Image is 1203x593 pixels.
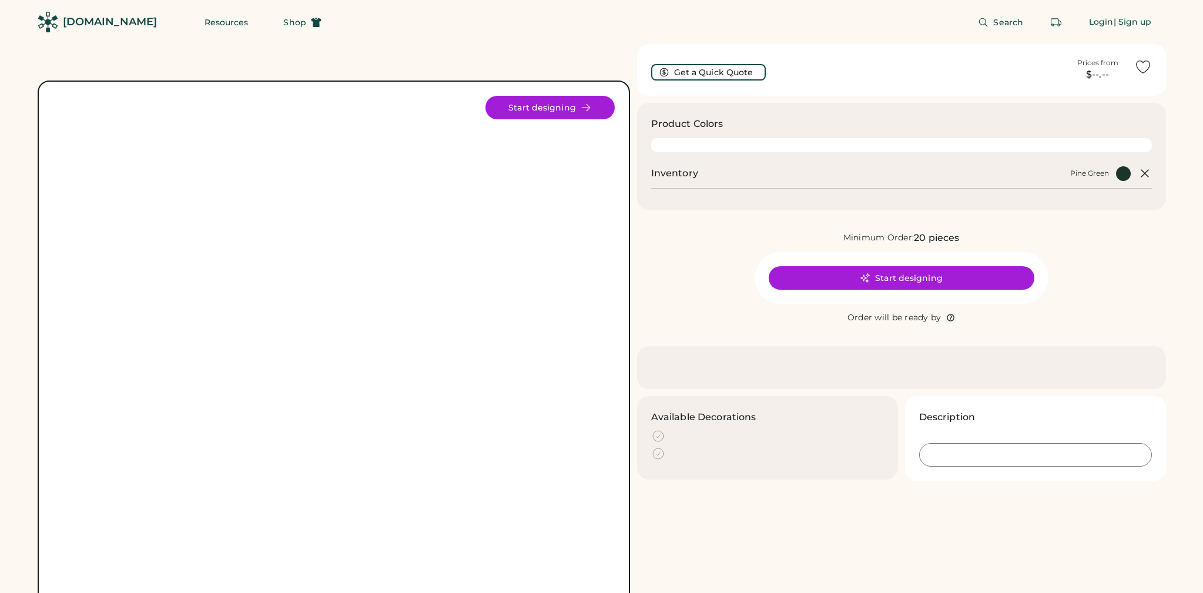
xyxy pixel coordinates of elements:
[964,11,1037,34] button: Search
[919,410,976,424] h3: Description
[1077,58,1118,68] div: Prices from
[269,11,335,34] button: Shop
[651,410,756,424] h3: Available Decorations
[1068,68,1127,82] div: $--.--
[1089,16,1114,28] div: Login
[485,96,615,119] button: Start designing
[769,266,1034,290] button: Start designing
[190,11,263,34] button: Resources
[651,64,766,81] button: Get a Quick Quote
[1114,16,1152,28] div: | Sign up
[843,232,914,244] div: Minimum Order:
[63,15,157,29] div: [DOMAIN_NAME]
[283,18,306,26] span: Shop
[1044,11,1068,34] button: Retrieve an order
[914,231,959,245] div: 20 pieces
[847,312,941,324] div: Order will be ready by
[651,166,698,180] h2: Inventory
[993,18,1023,26] span: Search
[38,12,58,32] img: Rendered Logo - Screens
[651,117,723,131] h3: Product Colors
[1070,169,1109,178] div: Pine Green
